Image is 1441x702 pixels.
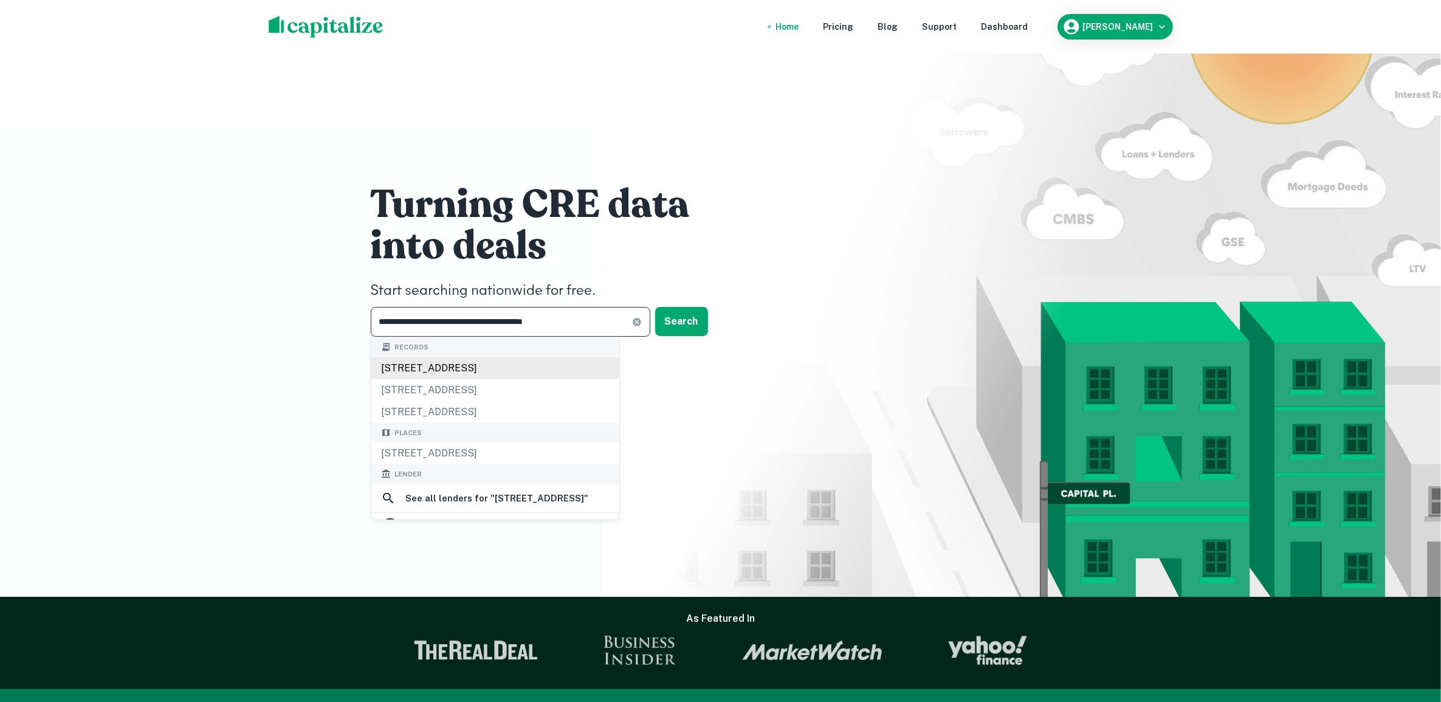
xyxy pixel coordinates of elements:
[948,636,1027,665] img: Yahoo Finance
[604,636,676,665] img: Business Insider
[371,514,619,551] a: [PERSON_NAME] construction. [GEOGRAPHIC_DATA], [US_STATE]
[776,20,799,33] a: Home
[371,379,619,401] div: [STREET_ADDRESS]
[382,518,399,535] img: picture
[1058,14,1173,40] button: [PERSON_NAME]
[371,442,619,464] div: [STREET_ADDRESS]
[1083,22,1154,31] h6: [PERSON_NAME]
[824,20,854,33] a: Pricing
[742,640,882,661] img: Market Watch
[405,491,588,506] h6: See all lenders for " [STREET_ADDRESS] "
[371,401,619,422] div: [STREET_ADDRESS]
[414,641,538,660] img: The Real Deal
[371,357,619,379] div: [STREET_ADDRESS]
[394,342,428,353] span: Records
[371,222,735,270] h1: into deals
[1380,605,1441,663] iframe: Chat Widget
[407,518,610,547] div: [PERSON_NAME] construction. [GEOGRAPHIC_DATA], [US_STATE]
[982,20,1028,33] a: Dashboard
[269,16,383,38] img: capitalize-logo.png
[923,20,957,33] a: Support
[686,611,755,626] h6: As Featured In
[394,469,422,480] span: Lender
[655,307,708,336] button: Search
[371,181,735,229] h1: Turning CRE data
[878,20,898,33] a: Blog
[394,427,422,438] span: Places
[371,280,735,302] h4: Start searching nationwide for free.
